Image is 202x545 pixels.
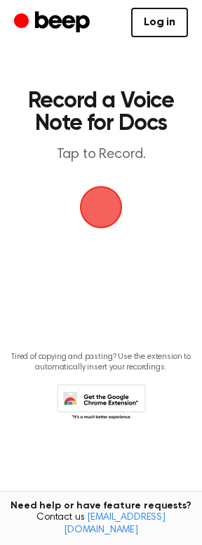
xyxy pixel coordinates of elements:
[131,8,188,37] a: Log in
[14,9,93,37] a: Beep
[8,512,194,537] span: Contact us
[64,513,166,535] a: [EMAIL_ADDRESS][DOMAIN_NAME]
[11,352,191,373] p: Tired of copying and pasting? Use the extension to automatically insert your recordings.
[80,186,122,228] img: Beep Logo
[25,146,177,164] p: Tap to Record.
[25,90,177,135] h1: Record a Voice Note for Docs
